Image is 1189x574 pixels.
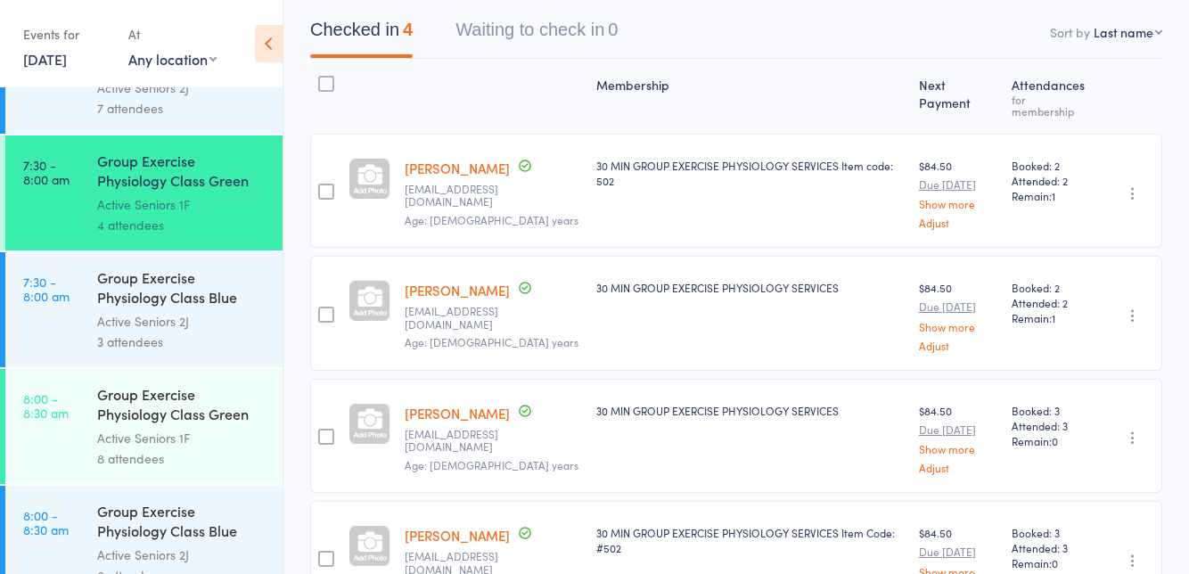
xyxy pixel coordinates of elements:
[1012,94,1090,117] div: for membership
[128,20,217,49] div: At
[919,423,998,436] small: Due [DATE]
[97,267,267,311] div: Group Exercise Physiology Class Blue Room
[403,20,413,39] div: 4
[1094,23,1153,41] div: Last name
[405,457,578,472] span: Age: [DEMOGRAPHIC_DATA] years
[97,501,267,545] div: Group Exercise Physiology Class Blue Room
[405,334,578,349] span: Age: [DEMOGRAPHIC_DATA] years
[1012,295,1090,310] span: Attended: 2
[919,462,998,473] a: Adjust
[1004,67,1097,126] div: Atten­dances
[919,545,998,558] small: Due [DATE]
[596,158,905,188] div: 30 MIN GROUP EXERCISE PHYSIOLOGY SERVICES Item code: 502
[1012,403,1090,418] span: Booked: 3
[919,340,998,351] a: Adjust
[1012,173,1090,188] span: Attended: 2
[919,403,998,473] div: $84.50
[608,20,618,39] div: 0
[919,300,998,313] small: Due [DATE]
[1012,433,1090,448] span: Remain:
[1050,23,1090,41] label: Sort by
[1012,188,1090,203] span: Remain:
[23,508,69,537] time: 8:00 - 8:30 am
[5,252,283,367] a: 7:30 -8:00 amGroup Exercise Physiology Class Blue RoomActive Seniors 2J3 attendees
[405,404,510,422] a: [PERSON_NAME]
[405,305,582,331] small: Rholgate@computer.org
[1012,280,1090,295] span: Booked: 2
[919,443,998,455] a: Show more
[1052,555,1058,570] span: 0
[919,178,998,191] small: Due [DATE]
[1052,188,1055,203] span: 1
[1052,433,1058,448] span: 0
[1012,540,1090,555] span: Attended: 3
[23,49,67,69] a: [DATE]
[405,526,510,545] a: [PERSON_NAME]
[1012,310,1090,325] span: Remain:
[97,428,267,448] div: Active Seniors 1F
[97,151,267,194] div: Group Exercise Physiology Class Green Room
[23,158,70,186] time: 7:30 - 8:00 am
[310,11,413,58] button: Checked in4
[97,384,267,428] div: Group Exercise Physiology Class Green Room
[596,280,905,295] div: 30 MIN GROUP EXERCISE PHYSIOLOGY SERVICES
[97,215,267,235] div: 4 attendees
[919,280,998,350] div: $84.50
[405,281,510,299] a: [PERSON_NAME]
[5,369,283,484] a: 8:00 -8:30 amGroup Exercise Physiology Class Green RoomActive Seniors 1F8 attendees
[5,135,283,250] a: 7:30 -8:00 amGroup Exercise Physiology Class Green RoomActive Seniors 1F4 attendees
[97,545,267,565] div: Active Seniors 2J
[97,194,267,215] div: Active Seniors 1F
[1012,158,1090,173] span: Booked: 2
[405,428,582,454] small: helenmedhurst62@gmail.com
[405,159,510,177] a: [PERSON_NAME]
[919,217,998,228] a: Adjust
[97,448,267,469] div: 8 attendees
[23,20,111,49] div: Events for
[97,311,267,332] div: Active Seniors 2J
[97,78,267,98] div: Active Seniors 2J
[919,198,998,209] a: Show more
[596,525,905,555] div: 30 MIN GROUP EXERCISE PHYSIOLOGY SERVICES Item Code: #502
[1012,418,1090,433] span: Attended: 3
[919,158,998,228] div: $84.50
[97,332,267,352] div: 3 attendees
[1012,525,1090,540] span: Booked: 3
[405,183,582,209] small: tia.hol@bigpond.net.au
[1052,310,1055,325] span: 1
[912,67,1005,126] div: Next Payment
[919,321,998,332] a: Show more
[1012,555,1090,570] span: Remain:
[596,403,905,418] div: 30 MIN GROUP EXERCISE PHYSIOLOGY SERVICES
[455,11,618,58] button: Waiting to check in0
[128,49,217,69] div: Any location
[589,67,912,126] div: Membership
[23,275,70,303] time: 7:30 - 8:00 am
[23,391,69,420] time: 8:00 - 8:30 am
[97,98,267,119] div: 7 attendees
[405,212,578,227] span: Age: [DEMOGRAPHIC_DATA] years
